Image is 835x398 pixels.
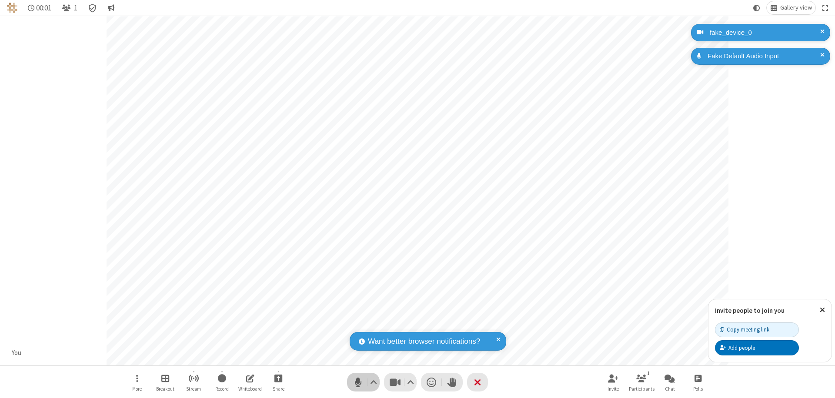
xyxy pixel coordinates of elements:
[715,322,799,337] button: Copy meeting link
[186,386,201,391] span: Stream
[74,4,77,12] span: 1
[132,386,142,391] span: More
[421,373,442,391] button: Send a reaction
[720,325,769,334] div: Copy meeting link
[209,370,235,395] button: Start recording
[645,369,652,377] div: 1
[707,28,824,38] div: fake_device_0
[442,373,463,391] button: Raise hand
[715,306,785,315] label: Invite people to join you
[608,386,619,391] span: Invite
[7,3,17,13] img: QA Selenium DO NOT DELETE OR CHANGE
[273,386,284,391] span: Share
[156,386,174,391] span: Breakout
[750,1,764,14] button: Using system theme
[813,299,832,321] button: Close popover
[104,1,118,14] button: Conversation
[237,370,263,395] button: Open shared whiteboard
[152,370,178,395] button: Manage Breakout Rooms
[657,370,683,395] button: Open chat
[215,386,229,391] span: Record
[767,1,815,14] button: Change layout
[665,386,675,391] span: Chat
[384,373,417,391] button: Stop video (⌘+Shift+V)
[715,340,799,355] button: Add people
[819,1,832,14] button: Fullscreen
[180,370,207,395] button: Start streaming
[685,370,711,395] button: Open poll
[705,51,824,61] div: Fake Default Audio Input
[347,373,380,391] button: Mute (⌘+Shift+A)
[405,373,417,391] button: Video setting
[58,1,81,14] button: Open participant list
[629,386,655,391] span: Participants
[600,370,626,395] button: Invite participants (⌘+Shift+I)
[368,373,380,391] button: Audio settings
[238,386,262,391] span: Whiteboard
[124,370,150,395] button: Open menu
[24,1,55,14] div: Timer
[36,4,51,12] span: 00:01
[368,336,480,347] span: Want better browser notifications?
[780,4,812,11] span: Gallery view
[628,370,655,395] button: Open participant list
[265,370,291,395] button: Start sharing
[84,1,101,14] div: Meeting details Encryption enabled
[9,348,25,358] div: You
[467,373,488,391] button: End or leave meeting
[693,386,703,391] span: Polls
